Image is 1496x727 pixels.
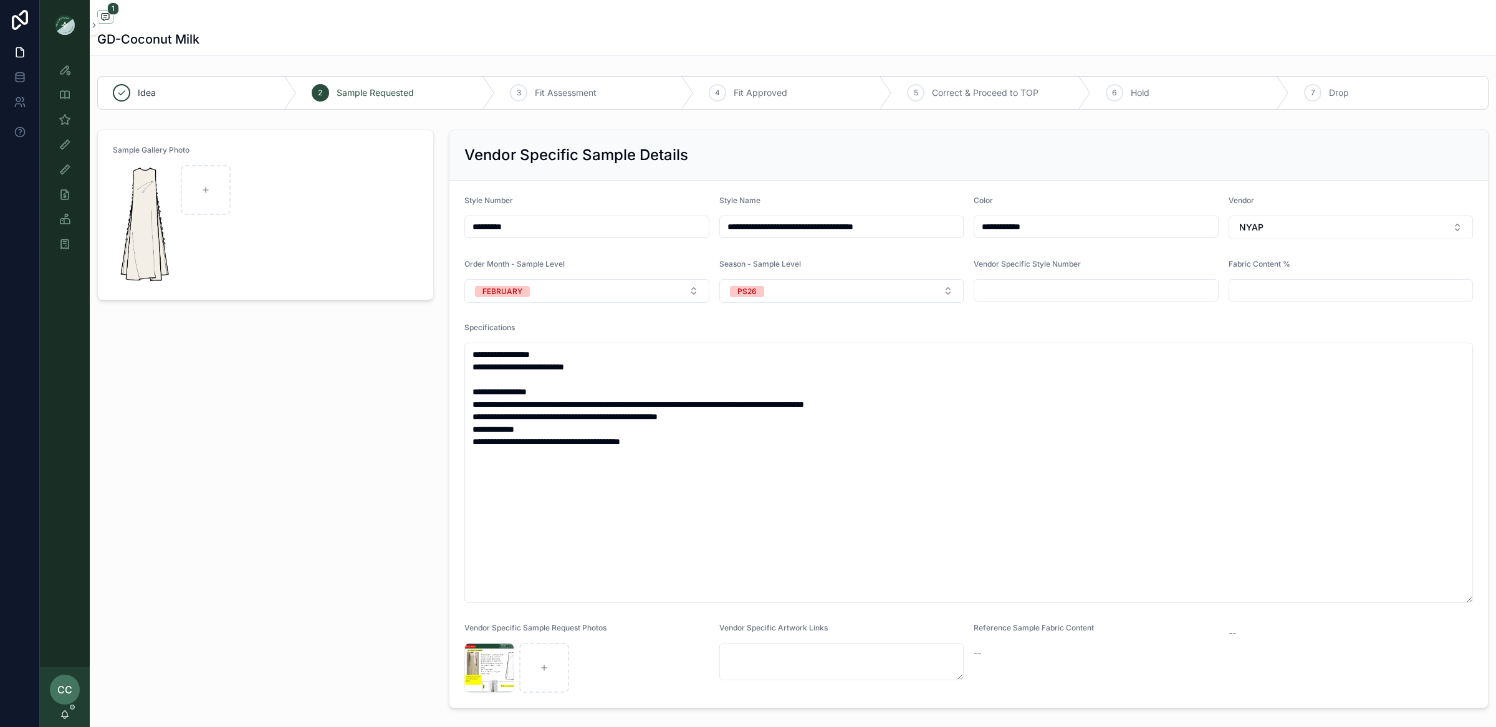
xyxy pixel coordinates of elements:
span: NYAP [1239,221,1263,234]
button: 1 [97,10,113,26]
img: Side-Button-Maxi-Dress_Coconut-Milk.png [113,165,176,285]
button: Select Button [1229,216,1474,239]
span: Vendor Specific Artwork Links [719,623,828,632]
span: Season - Sample Level [719,259,801,268]
span: Fit Assessment [535,87,597,99]
span: Style Number [464,196,513,205]
span: Fit Approved [734,87,787,99]
h2: Vendor Specific Sample Details [464,145,688,165]
button: Select Button [719,279,964,303]
span: Color [974,196,993,205]
span: Drop [1329,87,1349,99]
span: Correct & Proceed to TOP [932,87,1038,99]
span: 7 [1311,88,1315,98]
img: App logo [55,15,75,35]
div: FEBRUARY [482,286,522,297]
span: Idea [138,87,156,99]
span: Fabric Content % [1229,259,1290,268]
span: Vendor [1229,196,1254,205]
span: Hold [1131,87,1149,99]
span: Style Name [719,196,760,205]
span: 1 [107,2,119,15]
span: Sample Gallery Photo [113,145,189,154]
span: Vendor Specific Sample Request Photos [464,623,607,632]
span: 6 [1112,88,1116,98]
h1: GD-Coconut Milk [97,31,199,48]
span: 3 [517,88,521,98]
span: Specifications [464,323,515,332]
span: 4 [715,88,720,98]
span: -- [1229,627,1236,639]
span: Sample Requested [337,87,414,99]
span: 5 [914,88,918,98]
button: Select Button [464,279,709,303]
span: Order Month - Sample Level [464,259,565,268]
span: 2 [318,88,322,98]
span: CC [57,682,72,697]
div: PS26 [737,286,757,297]
span: Reference Sample Fabric Content [974,623,1094,632]
span: Vendor Specific Style Number [974,259,1081,268]
span: -- [974,647,981,659]
div: scrollable content [40,50,90,272]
